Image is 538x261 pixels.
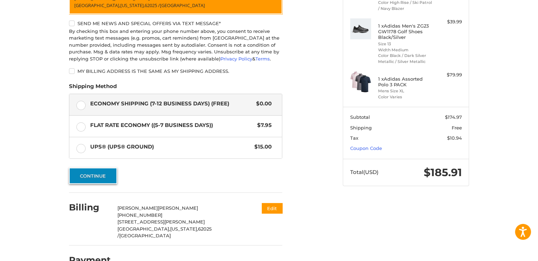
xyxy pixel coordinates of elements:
div: By checking this box and entering your phone number above, you consent to receive marketing text ... [69,28,282,63]
li: Mens Size XL [378,88,432,94]
span: [US_STATE], [170,226,198,232]
h2: Billing [69,202,110,213]
label: My billing address is the same as my shipping address. [69,68,282,74]
iframe: Google Customer Reviews [480,242,538,261]
li: Size 13 [378,41,432,47]
button: Continue [69,168,117,184]
span: Shipping [350,125,372,130]
li: Color Varies [378,94,432,100]
a: Coupon Code [350,145,382,151]
label: Send me news and special offers via text message* [69,21,282,26]
div: $79.99 [434,71,462,79]
span: Tax [350,135,358,141]
span: [US_STATE], [120,2,145,8]
span: [PHONE_NUMBER] [117,212,162,218]
span: $0.00 [253,100,272,108]
span: [PERSON_NAME] [158,205,198,211]
span: [GEOGRAPHIC_DATA], [74,2,120,8]
li: Width Medium [378,47,432,53]
span: 62025 / [145,2,160,8]
span: Flat Rate Economy ((5-7 Business Days)) [90,121,254,129]
span: $174.97 [445,114,462,120]
a: Privacy Policy [220,56,252,62]
span: [GEOGRAPHIC_DATA], [117,226,170,232]
span: UPS® (UPS® Ground) [90,143,251,151]
h4: 1 x Adidas Men's ZG23 GW1178 Golf Shoes Black/Silver [378,23,432,40]
span: $15.00 [251,143,272,151]
span: Total (USD) [350,169,378,175]
span: $7.95 [254,121,272,129]
span: $10.94 [447,135,462,141]
li: Color Black / Dark Silver Metallic / Silver Metallic [378,53,432,64]
legend: Shipping Method [69,82,117,94]
h4: 1 x Adidas Assorted Polo 3 PACK [378,76,432,88]
button: Edit [262,203,282,213]
div: $39.99 [434,18,462,25]
span: [STREET_ADDRESS][PERSON_NAME] [117,219,205,225]
span: Economy Shipping (7-12 Business Days) (Free) [90,100,253,108]
span: [GEOGRAPHIC_DATA] [160,2,205,8]
span: [GEOGRAPHIC_DATA] [119,233,171,238]
a: Terms [255,56,270,62]
span: Free [452,125,462,130]
span: [PERSON_NAME] [117,205,158,211]
span: Subtotal [350,114,370,120]
span: $185.91 [424,166,462,179]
